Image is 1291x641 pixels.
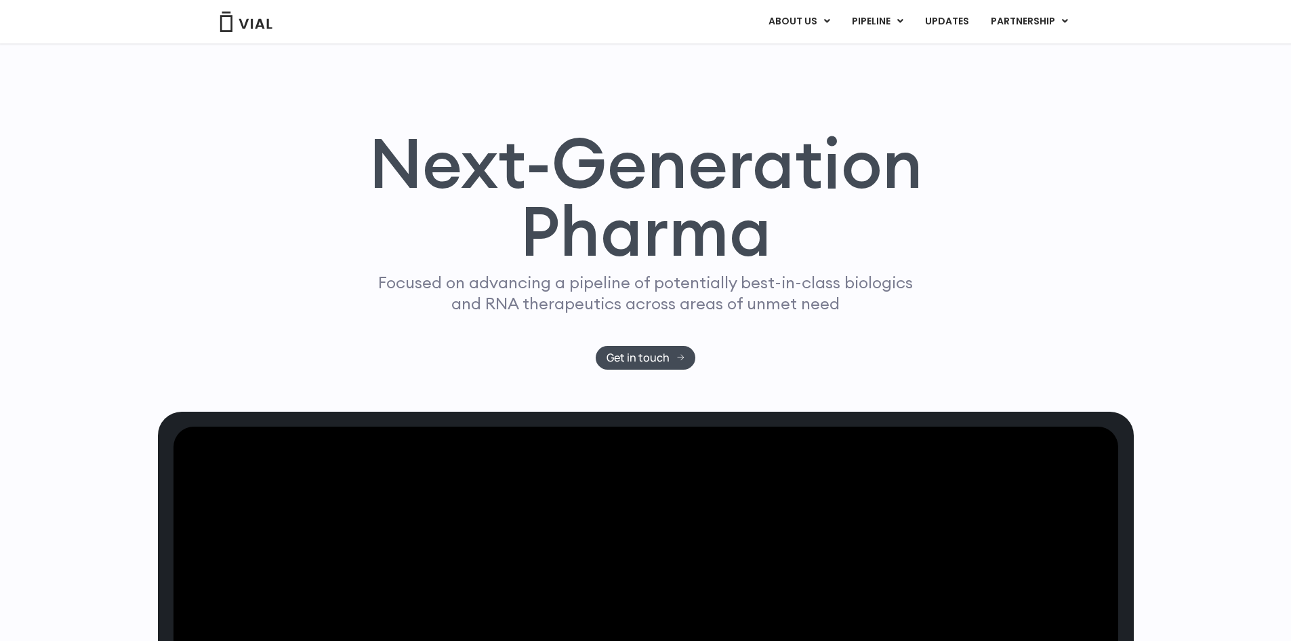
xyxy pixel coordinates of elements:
[219,12,273,32] img: Vial Logo
[841,10,914,33] a: PIPELINEMenu Toggle
[596,346,695,370] a: Get in touch
[352,129,939,266] h1: Next-Generation Pharma
[373,272,919,314] p: Focused on advancing a pipeline of potentially best-in-class biologics and RNA therapeutics acros...
[607,353,670,363] span: Get in touch
[980,10,1079,33] a: PARTNERSHIPMenu Toggle
[914,10,979,33] a: UPDATES
[758,10,840,33] a: ABOUT USMenu Toggle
